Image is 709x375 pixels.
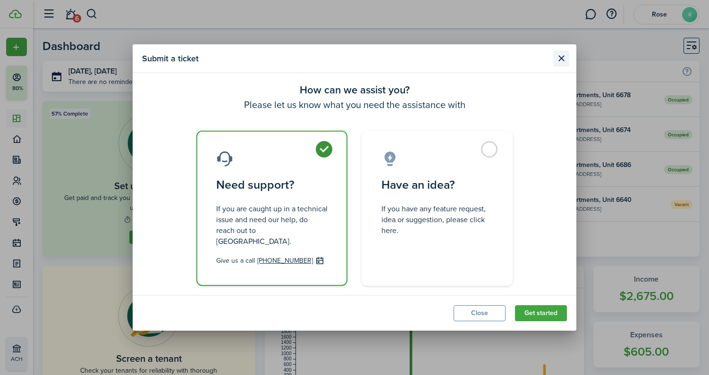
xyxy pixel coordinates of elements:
button: Get started [515,305,567,321]
span: Give us a call [216,256,255,266]
modal-title: Submit a ticket [142,49,551,67]
a: [PHONE_NUMBER] [257,256,313,266]
wizard-step-header-title: How can we assist you? [142,82,567,98]
wizard-step-header-description: Please let us know what you need the assistance with [142,98,567,112]
control-radio-card-title: Have an idea? [381,176,493,193]
control-radio-card-title: Need support? [216,176,328,193]
control-radio-card-description: If you are caught up in a technical issue and need our help, do reach out to [GEOGRAPHIC_DATA]. [216,203,328,247]
control-radio-card-description: If you have any feature request, idea or suggestion, please click here. [381,203,493,236]
button: Close modal [553,50,569,67]
button: Close [454,305,506,321]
